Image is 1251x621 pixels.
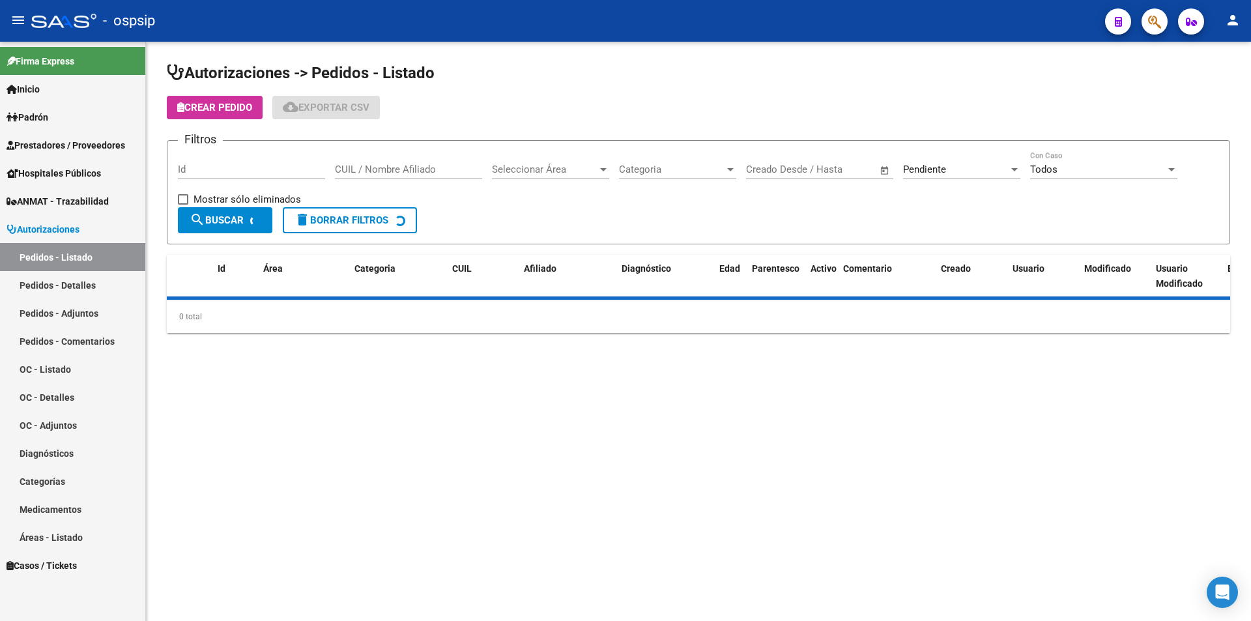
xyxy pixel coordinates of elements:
span: Todos [1030,164,1057,175]
button: Buscar [178,207,272,233]
datatable-header-cell: Comentario [838,255,936,298]
datatable-header-cell: Parentesco [747,255,805,298]
span: CUIL [452,263,472,274]
span: Usuario [1013,263,1044,274]
button: Open calendar [878,163,893,178]
div: Open Intercom Messenger [1207,577,1238,608]
span: Creado [941,263,971,274]
span: Edad [719,263,740,274]
datatable-header-cell: Usuario Modificado [1151,255,1222,298]
span: Padrón [7,110,48,124]
datatable-header-cell: Creado [936,255,1007,298]
span: Mostrar sólo eliminados [194,192,301,207]
span: Afiliado [524,263,556,274]
input: Fecha fin [811,164,874,175]
span: Prestadores / Proveedores [7,138,125,152]
div: 0 total [167,300,1230,333]
span: Categoria [354,263,395,274]
span: Diagnóstico [622,263,671,274]
span: Firma Express [7,54,74,68]
span: Usuario Modificado [1156,263,1203,289]
button: Crear Pedido [167,96,263,119]
datatable-header-cell: Área [258,255,349,298]
span: - ospsip [103,7,155,35]
mat-icon: menu [10,12,26,28]
span: Autorizaciones -> Pedidos - Listado [167,64,435,82]
h3: Filtros [178,130,223,149]
datatable-header-cell: Modificado [1079,255,1151,298]
span: ANMAT - Trazabilidad [7,194,109,209]
datatable-header-cell: Edad [714,255,747,298]
datatable-header-cell: Diagnóstico [616,255,714,298]
span: Modificado [1084,263,1131,274]
span: Categoria [619,164,725,175]
datatable-header-cell: Activo [805,255,838,298]
button: Exportar CSV [272,96,380,119]
datatable-header-cell: Id [212,255,258,298]
datatable-header-cell: Afiliado [519,255,616,298]
span: Borrar Filtros [295,214,388,226]
span: Comentario [843,263,892,274]
mat-icon: cloud_download [283,99,298,115]
mat-icon: person [1225,12,1241,28]
input: Fecha inicio [746,164,799,175]
datatable-header-cell: CUIL [447,255,519,298]
span: Exportar CSV [283,102,369,113]
span: Pendiente [903,164,946,175]
span: Área [263,263,283,274]
span: Inicio [7,82,40,96]
mat-icon: search [190,212,205,227]
span: Activo [811,263,837,274]
span: Autorizaciones [7,222,79,237]
datatable-header-cell: Categoria [349,255,447,298]
span: Casos / Tickets [7,558,77,573]
span: Hospitales Públicos [7,166,101,181]
datatable-header-cell: Usuario [1007,255,1079,298]
span: Seleccionar Área [492,164,597,175]
mat-icon: delete [295,212,310,227]
span: Id [218,263,225,274]
span: Buscar [190,214,244,226]
span: Crear Pedido [177,102,252,113]
button: Borrar Filtros [283,207,417,233]
span: Parentesco [752,263,799,274]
